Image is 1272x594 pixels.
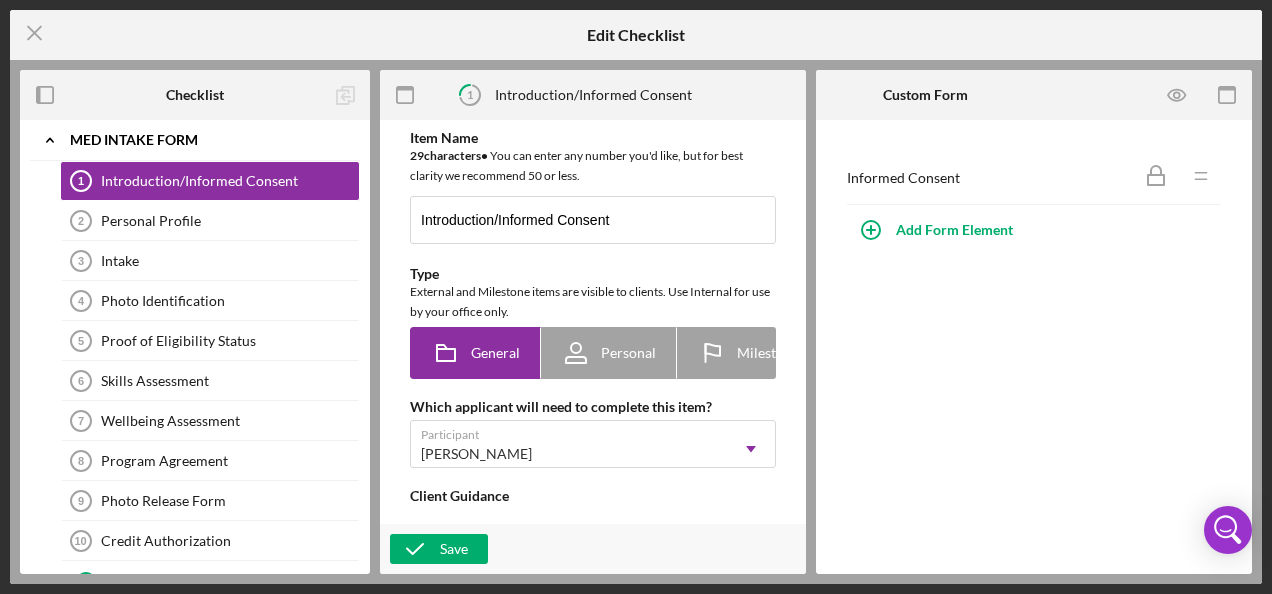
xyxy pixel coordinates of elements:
div: Personal Profile [101,213,359,229]
span: General [471,345,520,361]
div: Which applicant will need to complete this item? [410,399,776,415]
tspan: 4 [78,295,85,307]
a: 4Photo Identification [60,281,360,321]
div: Informed Consent [847,170,1131,186]
tspan: 7 [78,415,84,427]
a: 1Introduction/Informed Consent [60,161,360,201]
a: 10Credit Authorization [60,521,360,561]
a: 6Skills Assessment [60,361,360,401]
div: Type [410,266,776,282]
a: 8Program Agreement [60,441,360,481]
div: External and Milestone items are visible to clients. Use Internal for use by your office only. [410,282,776,322]
b: MED Intake Form [70,134,198,146]
div: Intake [101,253,359,269]
b: Checklist [166,87,224,103]
b: Custom Form [883,87,968,103]
tspan: 8 [78,455,84,467]
a: 2Personal Profile [60,201,360,241]
b: 29 character s • [410,148,488,163]
tspan: 2 [78,215,84,227]
button: Save [390,534,488,564]
a: 3Intake [60,241,360,281]
div: Introduction/Informed Consent [101,173,359,189]
a: 5Proof of Eligibility Status [60,321,360,361]
div: Photo Identification [101,293,359,309]
tspan: 1 [78,175,84,187]
div: You can enter any number you'd like, but for best clarity we recommend 50 or less. [410,146,776,186]
div: Skills Assessment [101,373,359,389]
div: Item Name [410,130,776,146]
tspan: 5 [78,335,84,347]
h5: Edit Checklist [587,26,685,44]
tspan: 10 [74,535,86,547]
span: Personal [601,345,656,361]
tspan: 6 [78,375,84,387]
div: [PERSON_NAME] [421,446,532,462]
tspan: 1 [467,88,473,101]
div: Save [440,534,468,564]
div: Credit Authorization [101,533,359,549]
div: Introduction/Informed Consent [495,87,692,103]
tspan: 9 [78,495,84,507]
tspan: 3 [78,255,84,267]
div: Proof of Eligibility Status [101,333,359,349]
div: Wellbeing Assessment [101,413,359,429]
a: 7Wellbeing Assessment [60,401,360,441]
div: Open Intercom Messenger [1204,506,1252,554]
div: Client Guidance [410,488,776,504]
a: 9Photo Release Form [60,481,360,521]
button: Add Form Element [846,210,1033,250]
span: Milestone [737,345,799,361]
div: Add Form Element [896,210,1013,250]
div: Photo Release Form [101,493,359,509]
div: Program Agreement [101,453,359,469]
